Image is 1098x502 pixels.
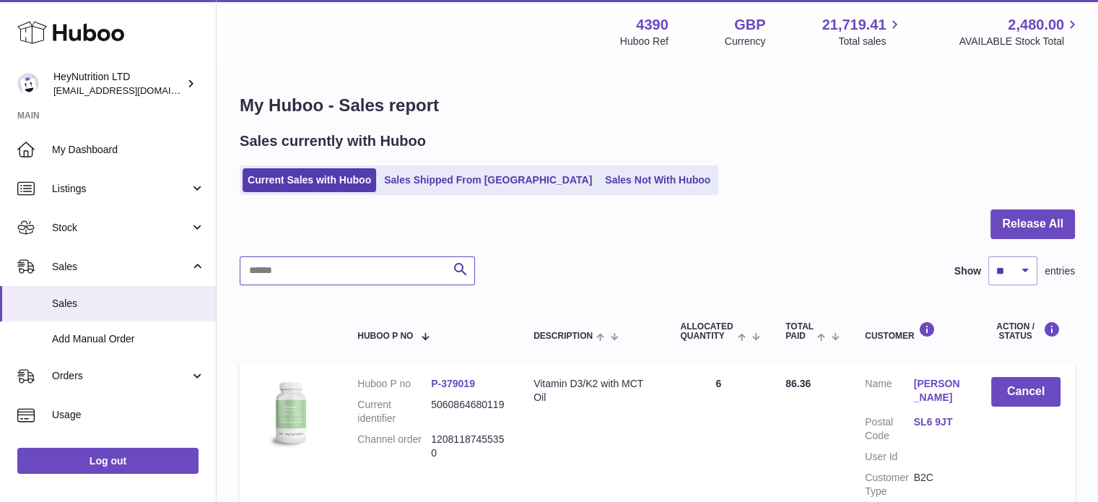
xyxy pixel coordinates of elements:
[431,378,475,389] a: P-379019
[1008,15,1064,35] span: 2,480.00
[240,131,426,151] h2: Sales currently with Huboo
[680,322,733,341] span: ALLOCATED Quantity
[17,73,39,95] img: info@heynutrition.com
[52,221,190,235] span: Stock
[865,415,913,443] dt: Postal Code
[431,398,505,425] dd: 5060864680119
[865,471,913,498] dt: Customer Type
[357,377,431,391] dt: Huboo P no
[620,35,668,48] div: Huboo Ref
[838,35,902,48] span: Total sales
[600,168,715,192] a: Sales Not With Huboo
[53,85,212,96] span: [EMAIL_ADDRESS][DOMAIN_NAME]
[991,377,1060,407] button: Cancel
[785,378,811,389] span: 86.36
[52,143,205,157] span: My Dashboard
[865,321,962,341] div: Customer
[990,209,1075,239] button: Release All
[254,377,326,449] img: 43901725566257.jpg
[914,415,962,429] a: SL6 9JT
[17,448,199,474] a: Log out
[533,332,593,341] span: Description
[991,321,1060,341] div: Action / Status
[959,15,1081,48] a: 2,480.00 AVAILABLE Stock Total
[865,450,913,464] dt: User Id
[785,322,814,341] span: Total paid
[53,70,183,98] div: HeyNutrition LTD
[52,260,190,274] span: Sales
[52,332,205,346] span: Add Manual Order
[865,377,913,408] dt: Name
[52,297,205,311] span: Sales
[533,377,651,404] div: Vitamin D3/K2 with MCT Oil
[52,369,190,383] span: Orders
[52,408,205,422] span: Usage
[379,168,597,192] a: Sales Shipped From [GEOGRAPHIC_DATA]
[734,15,765,35] strong: GBP
[954,264,981,278] label: Show
[822,15,902,48] a: 21,719.41 Total sales
[357,398,431,425] dt: Current identifier
[914,471,962,498] dd: B2C
[959,35,1081,48] span: AVAILABLE Stock Total
[1045,264,1075,278] span: entries
[357,433,431,460] dt: Channel order
[914,377,962,404] a: [PERSON_NAME]
[725,35,766,48] div: Currency
[243,168,376,192] a: Current Sales with Huboo
[357,332,413,341] span: Huboo P no
[636,15,668,35] strong: 4390
[52,182,190,196] span: Listings
[240,94,1075,117] h1: My Huboo - Sales report
[431,433,505,460] dd: 12081187455350
[822,15,886,35] span: 21,719.41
